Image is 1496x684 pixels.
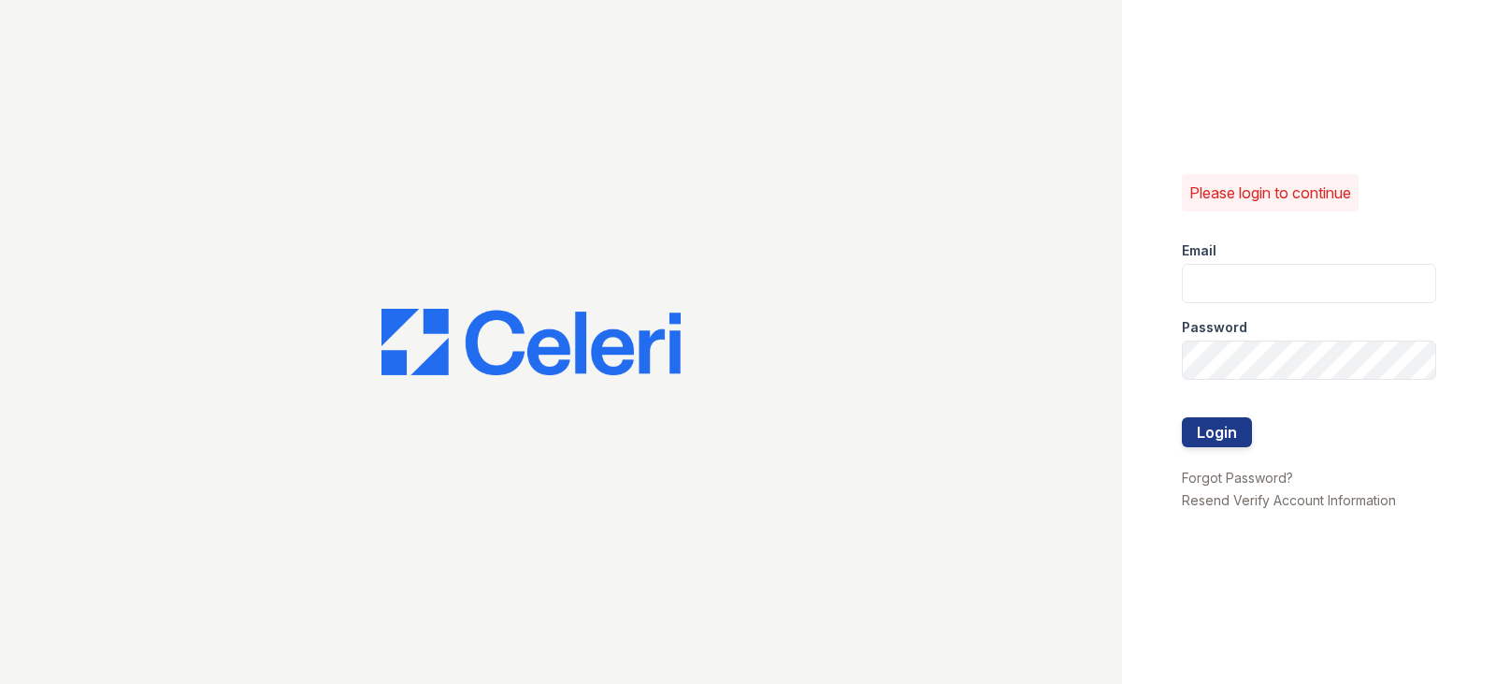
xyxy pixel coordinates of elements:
[1182,318,1247,337] label: Password
[1182,492,1396,508] a: Resend Verify Account Information
[1189,182,1351,204] p: Please login to continue
[1182,470,1293,486] a: Forgot Password?
[1182,241,1216,260] label: Email
[381,309,681,376] img: CE_Logo_Blue-a8612792a0a2168367f1c8372b55b34899dd931a85d93a1a3d3e32e68fde9ad4.png
[1182,417,1252,447] button: Login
